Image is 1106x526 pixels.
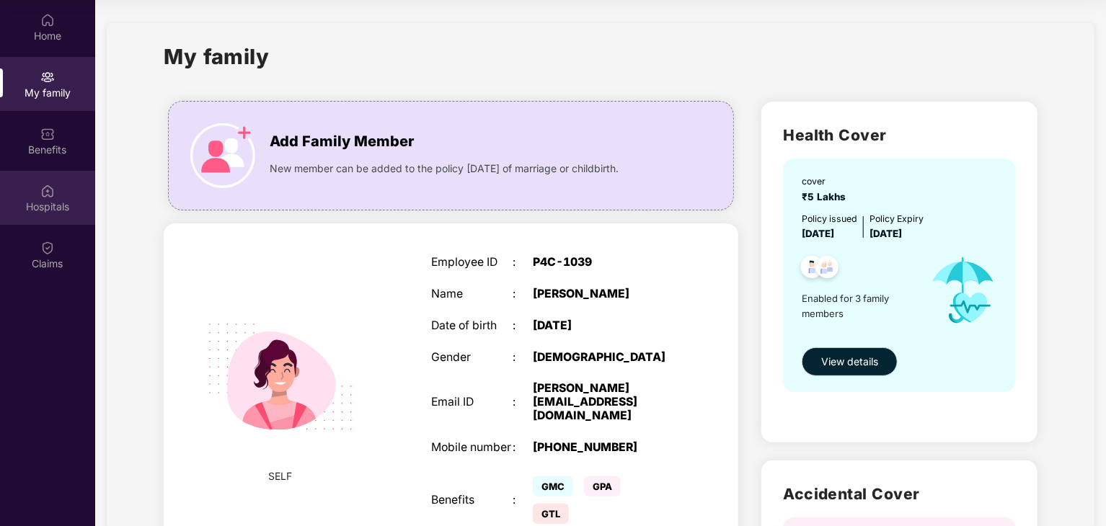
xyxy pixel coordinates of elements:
[802,291,917,321] span: Enabled for 3 family members
[870,212,924,226] div: Policy Expiry
[270,161,619,177] span: New member can be added to the policy [DATE] of marriage or childbirth.
[40,70,55,84] img: svg+xml;base64,PHN2ZyB3aWR0aD0iMjAiIGhlaWdodD0iMjAiIHZpZXdCb3g9IjAgMCAyMCAyMCIgZmlsbD0ibm9uZSIgeG...
[513,319,533,333] div: :
[802,174,851,188] div: cover
[802,347,898,376] button: View details
[431,396,513,409] div: Email ID
[783,482,1016,506] h2: Accidental Cover
[810,251,845,287] img: svg+xml;base64,PHN2ZyB4bWxucz0iaHR0cDovL3d3dy53My5vcmcvMjAwMC9zdmciIHdpZHRoPSI0OC45NDMiIGhlaWdodD...
[513,441,533,455] div: :
[190,123,255,188] img: icon
[164,40,270,73] h1: My family
[40,241,55,255] img: svg+xml;base64,PHN2ZyBpZD0iQ2xhaW0iIHhtbG5zPSJodHRwOi8vd3d3LnczLm9yZy8yMDAwL3N2ZyIgd2lkdGg9IjIwIi...
[513,396,533,409] div: :
[513,287,533,301] div: :
[533,287,676,301] div: [PERSON_NAME]
[431,494,513,507] div: Benefits
[270,130,414,153] span: Add Family Member
[533,319,676,333] div: [DATE]
[802,212,857,226] div: Policy issued
[533,382,676,422] div: [PERSON_NAME][EMAIL_ADDRESS][DOMAIN_NAME]
[189,285,372,468] img: svg+xml;base64,PHN2ZyB4bWxucz0iaHR0cDovL3d3dy53My5vcmcvMjAwMC9zdmciIHdpZHRoPSIyMjQiIGhlaWdodD0iMT...
[40,13,55,27] img: svg+xml;base64,PHN2ZyBpZD0iSG9tZSIgeG1sbnM9Imh0dHA6Ly93d3cudzMub3JnLzIwMDAvc3ZnIiB3aWR0aD0iMjAiIG...
[513,494,533,507] div: :
[533,351,676,365] div: [DEMOGRAPHIC_DATA]
[918,241,1009,339] img: icon
[821,354,878,370] span: View details
[533,504,569,524] span: GTL
[431,256,513,269] div: Employee ID
[802,191,851,202] span: ₹5 Lakhs
[269,468,293,484] span: SELF
[802,228,834,239] span: [DATE]
[431,287,513,301] div: Name
[40,184,55,198] img: svg+xml;base64,PHN2ZyBpZD0iSG9zcGl0YWxzIiB4bWxucz0iaHR0cDovL3d3dy53My5vcmcvMjAwMC9zdmciIHdpZHRoPS...
[870,228,902,239] span: [DATE]
[431,351,513,365] div: Gender
[40,127,55,141] img: svg+xml;base64,PHN2ZyBpZD0iQmVuZWZpdHMiIHhtbG5zPSJodHRwOi8vd3d3LnczLm9yZy8yMDAwL3N2ZyIgd2lkdGg9Ij...
[795,251,830,287] img: svg+xml;base64,PHN2ZyB4bWxucz0iaHR0cDovL3d3dy53My5vcmcvMjAwMC9zdmciIHdpZHRoPSI0OC45NDMiIGhlaWdodD...
[533,476,573,496] span: GMC
[533,256,676,269] div: P4C-1039
[533,441,676,455] div: [PHONE_NUMBER]
[783,123,1016,147] h2: Health Cover
[431,319,513,333] div: Date of birth
[584,476,621,496] span: GPA
[513,351,533,365] div: :
[513,256,533,269] div: :
[431,441,513,455] div: Mobile number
